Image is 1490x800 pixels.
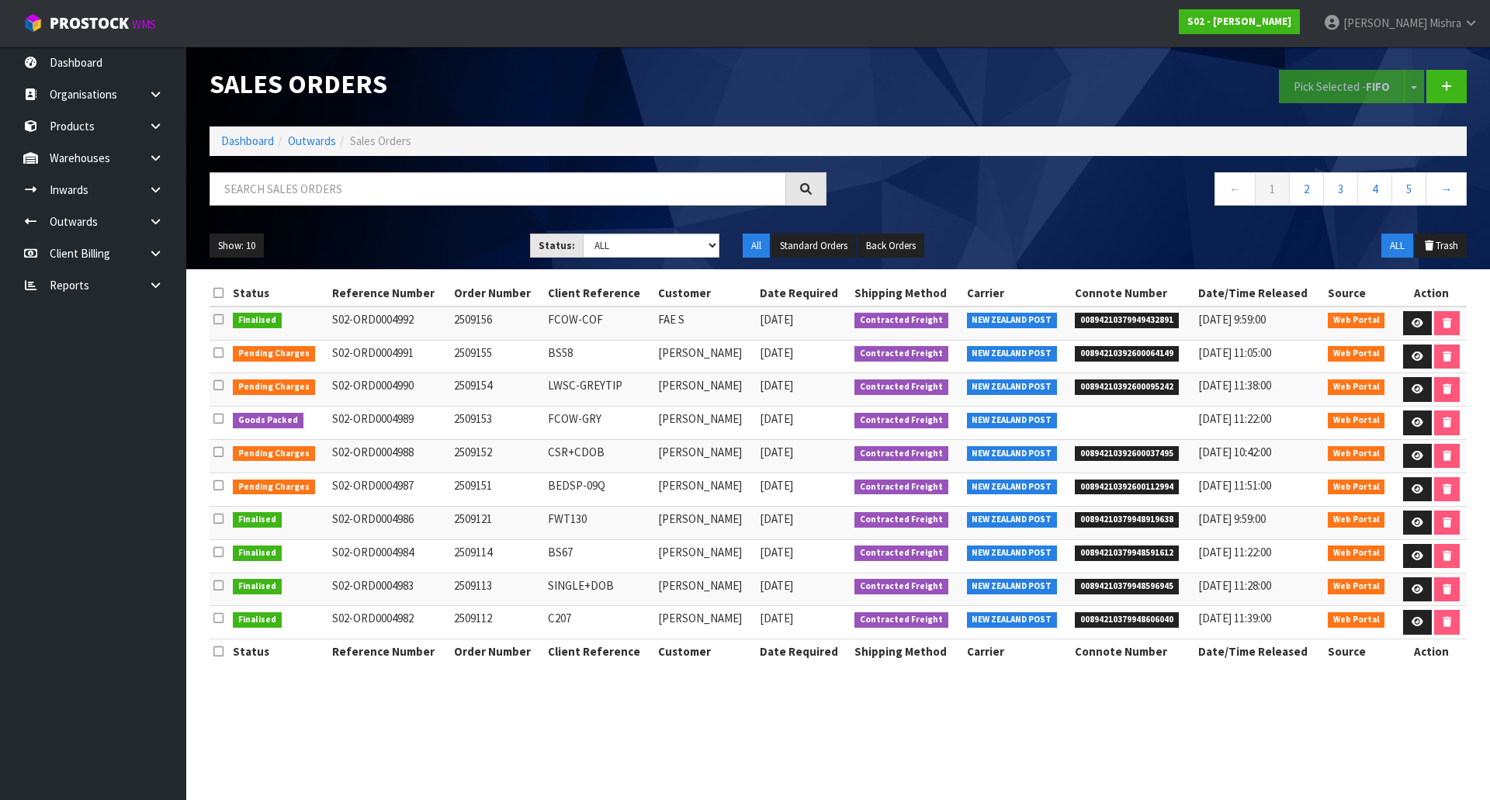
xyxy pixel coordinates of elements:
span: 00894210392600095242 [1075,379,1179,395]
span: Finalised [233,545,282,561]
td: 2509156 [450,306,543,340]
span: Web Portal [1328,512,1385,528]
span: Web Portal [1328,379,1385,395]
small: WMS [132,17,156,32]
span: Web Portal [1328,545,1385,561]
span: [DATE] 11:38:00 [1198,378,1271,393]
span: Pending Charges [233,480,315,495]
span: 00894210379948919638 [1075,512,1179,528]
button: All [743,234,770,258]
td: BS67 [544,539,655,573]
span: Web Portal [1328,480,1385,495]
th: Reference Number [328,281,450,306]
td: 2509112 [450,606,543,639]
td: [PERSON_NAME] [654,473,755,506]
span: [DATE] 9:59:00 [1198,511,1266,526]
span: Pending Charges [233,379,315,395]
th: Client Reference [544,639,655,664]
span: [DATE] 11:51:00 [1198,478,1271,493]
a: Outwards [288,133,336,148]
th: Action [1395,639,1467,664]
span: Pending Charges [233,446,315,462]
span: Contracted Freight [854,612,948,628]
td: [PERSON_NAME] [654,407,755,440]
span: Contracted Freight [854,446,948,462]
th: Action [1395,281,1467,306]
span: Pending Charges [233,346,315,362]
td: 2509113 [450,573,543,606]
th: Source [1324,281,1395,306]
th: Order Number [450,281,543,306]
td: [PERSON_NAME] [654,573,755,606]
th: Shipping Method [851,281,962,306]
td: [PERSON_NAME] [654,539,755,573]
strong: FIFO [1366,79,1390,94]
span: Web Portal [1328,446,1385,462]
span: Web Portal [1328,346,1385,362]
th: Carrier [963,639,1072,664]
td: 2509155 [450,340,543,373]
span: [DATE] [760,545,793,559]
td: [PERSON_NAME] [654,506,755,539]
a: 1 [1255,172,1290,206]
nav: Page navigation [850,172,1467,210]
span: NEW ZEALAND POST [967,612,1058,628]
td: 2509114 [450,539,543,573]
span: [DATE] 11:22:00 [1198,411,1271,426]
th: Date/Time Released [1194,639,1324,664]
span: [DATE] 11:39:00 [1198,611,1271,625]
th: Carrier [963,281,1072,306]
button: Show: 10 [210,234,264,258]
td: [PERSON_NAME] [654,439,755,473]
span: Contracted Freight [854,545,948,561]
th: Connote Number [1071,281,1194,306]
span: ProStock [50,13,129,33]
button: Trash [1415,234,1467,258]
span: Finalised [233,579,282,594]
td: S02-ORD0004986 [328,506,450,539]
input: Search sales orders [210,172,786,206]
span: Web Portal [1328,313,1385,328]
span: Web Portal [1328,413,1385,428]
th: Status [229,281,328,306]
th: Reference Number [328,639,450,664]
span: [DATE] 11:05:00 [1198,345,1271,360]
td: S02-ORD0004984 [328,539,450,573]
th: Date Required [756,639,851,664]
td: C207 [544,606,655,639]
td: BS58 [544,340,655,373]
span: Finalised [233,313,282,328]
span: 00894210379948591612 [1075,545,1179,561]
img: cube-alt.png [23,13,43,33]
span: [DATE] [760,445,793,459]
td: S02-ORD0004990 [328,373,450,407]
a: 3 [1323,172,1358,206]
th: Customer [654,281,755,306]
td: FAE S [654,306,755,340]
a: Dashboard [221,133,274,148]
td: BEDSP-09Q [544,473,655,506]
td: S02-ORD0004989 [328,407,450,440]
th: Source [1324,639,1395,664]
td: 2509151 [450,473,543,506]
span: [DATE] [760,345,793,360]
td: [PERSON_NAME] [654,373,755,407]
th: Date/Time Released [1194,281,1324,306]
a: 5 [1391,172,1426,206]
strong: S02 - [PERSON_NAME] [1187,15,1291,28]
span: [DATE] [760,611,793,625]
span: 00894210379949432891 [1075,313,1179,328]
span: NEW ZEALAND POST [967,545,1058,561]
span: [DATE] [760,578,793,593]
th: Client Reference [544,281,655,306]
td: S02-ORD0004987 [328,473,450,506]
span: [DATE] 11:22:00 [1198,545,1271,559]
a: 4 [1357,172,1392,206]
span: [DATE] [760,511,793,526]
td: 2509121 [450,506,543,539]
td: S02-ORD0004992 [328,306,450,340]
h1: Sales Orders [210,70,826,99]
span: 00894210379948606040 [1075,612,1179,628]
th: Shipping Method [851,639,962,664]
button: Standard Orders [771,234,856,258]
